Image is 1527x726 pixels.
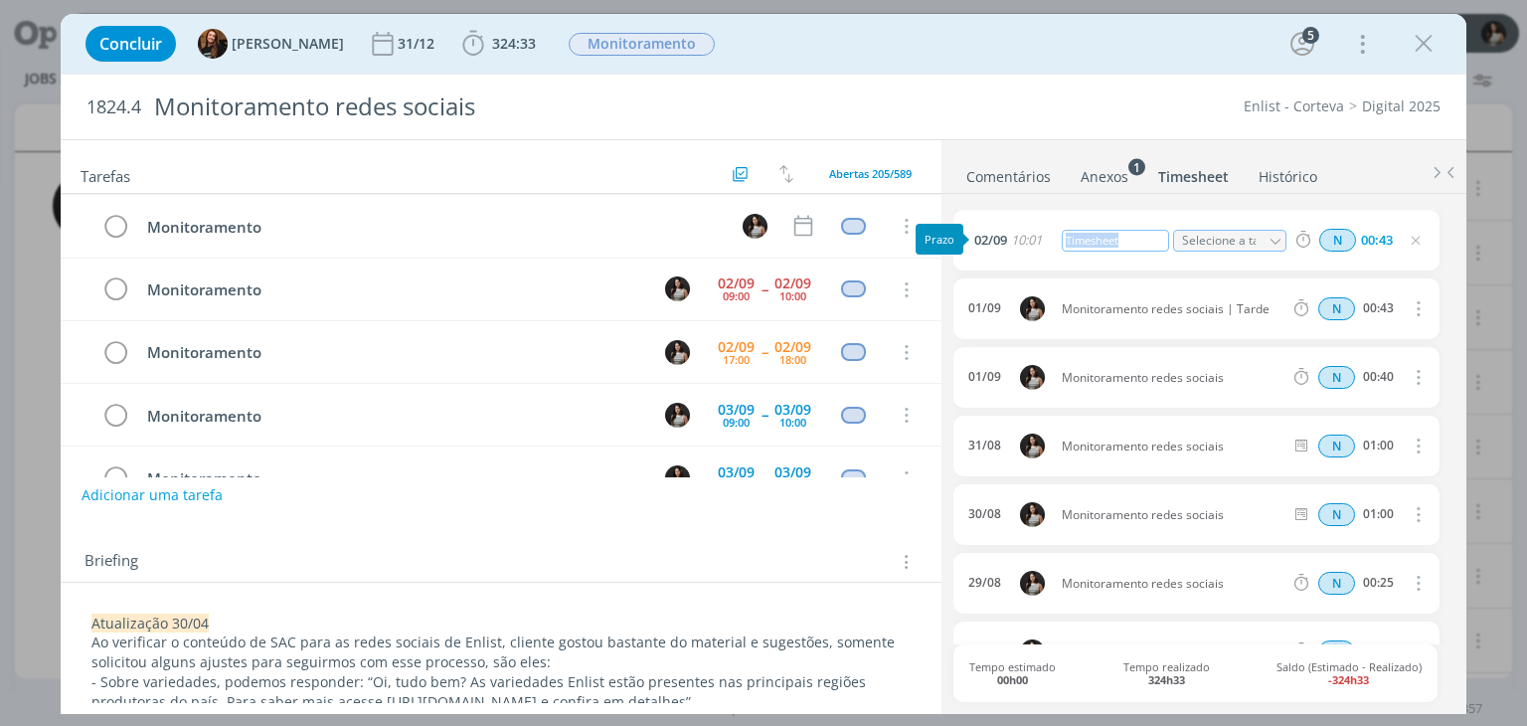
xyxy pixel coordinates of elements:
[969,660,1056,686] span: Tempo estimado
[569,33,715,56] span: Monitoramento
[968,370,1001,384] div: 01/09
[568,32,716,57] button: Monitoramento
[91,614,209,633] span: Atualização 30/04
[138,215,724,240] div: Monitoramento
[718,276,755,290] div: 02/09
[1020,434,1045,458] img: C
[1286,28,1318,60] button: 5
[1362,96,1441,115] a: Digital 2025
[762,408,767,422] span: --
[1363,507,1394,521] div: 01:00
[138,404,646,429] div: Monitoramento
[968,439,1001,453] div: 31/08
[663,274,693,304] button: C
[1123,660,1210,686] span: Tempo realizado
[665,465,690,490] img: C
[665,340,690,365] img: C
[1081,167,1128,187] div: Anexos
[492,34,536,53] span: 324:33
[81,477,224,513] button: Adicionar uma tarefa
[774,276,811,290] div: 02/09
[718,465,755,479] div: 03/09
[145,83,868,131] div: Monitoramento redes sociais
[965,158,1052,187] a: Comentários
[1062,230,1169,252] div: Timesheet
[774,403,811,417] div: 03/09
[762,345,767,359] span: --
[663,337,693,367] button: C
[1258,158,1318,187] a: Histórico
[665,276,690,301] img: C
[1318,503,1355,526] div: Horas normais
[779,165,793,183] img: arrow-down-up.svg
[1363,301,1394,315] div: 00:43
[398,37,438,51] div: 31/12
[85,549,138,575] span: Briefing
[723,290,750,301] div: 09:00
[997,672,1028,687] b: 00h00
[1318,366,1355,389] span: N
[86,96,141,118] span: 1824.4
[1318,640,1355,663] span: N
[457,28,541,60] button: 324:33
[741,211,770,241] button: C
[1054,303,1291,315] span: Monitoramento redes sociais | Tarde
[1319,229,1356,252] span: N
[1363,370,1394,384] div: 00:40
[974,234,1007,247] span: 02/09
[762,471,767,485] span: --
[85,26,176,62] button: Concluir
[774,340,811,354] div: 02/09
[61,14,1465,714] div: dialog
[1244,96,1344,115] a: Enlist - Corteva
[1054,578,1291,590] span: Monitoramento redes sociais
[779,417,806,428] div: 10:00
[1318,435,1355,457] div: Horas normais
[1363,439,1394,453] div: 01:00
[1302,27,1319,44] div: 5
[1328,672,1369,687] b: -324h33
[916,224,963,255] div: Prazo
[1318,366,1355,389] div: Horas normais
[1318,435,1355,457] span: N
[1054,441,1291,453] span: Monitoramento redes sociais
[1020,571,1045,596] img: C
[968,576,1001,590] div: 29/08
[91,633,899,671] span: Ao verificar o conteúdo de SAC para as redes sociais de Enlist, cliente gostou bastante do materi...
[1054,509,1291,521] span: Monitoramento redes sociais
[723,354,750,365] div: 17:00
[1020,639,1045,664] img: C
[829,166,912,181] span: Abertas 205/589
[1157,158,1230,187] a: Timesheet
[968,507,1001,521] div: 30/08
[723,417,750,428] div: 09:00
[1020,296,1045,321] img: C
[81,162,130,186] span: Tarefas
[1020,502,1045,527] img: C
[665,403,690,428] img: C
[138,466,646,491] div: Monitoramento
[1363,576,1394,590] div: 00:25
[774,465,811,479] div: 03/09
[1148,672,1185,687] b: 324h33
[663,463,693,493] button: C
[1020,365,1045,390] img: C
[1276,660,1422,686] span: Saldo (Estimado - Realizado)
[99,36,162,52] span: Concluir
[1318,297,1355,320] div: Horas normais
[718,340,755,354] div: 02/09
[91,672,870,711] span: - Sobre variedades, podemos responder: “Oi, tudo bem? As variedades Enlist estão presentes nas pr...
[1318,572,1355,595] span: N
[1318,572,1355,595] div: Horas normais
[968,301,1001,315] div: 01/09
[743,214,767,239] img: C
[1319,229,1356,252] div: Horas normais
[1318,640,1355,663] div: Horas normais
[1318,297,1355,320] span: N
[138,277,646,302] div: Monitoramento
[779,290,806,301] div: 10:00
[663,400,693,430] button: C
[779,354,806,365] div: 18:00
[138,340,646,365] div: Monitoramento
[762,282,767,296] span: --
